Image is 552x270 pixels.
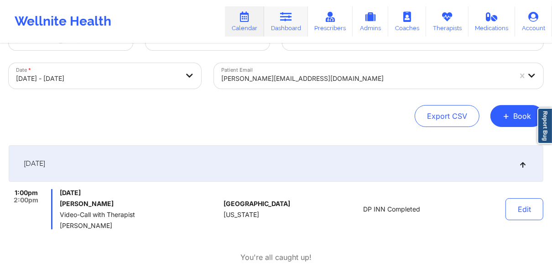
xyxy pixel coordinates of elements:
[221,69,511,89] div: [PERSON_NAME][EMAIL_ADDRESS][DOMAIN_NAME]
[505,198,543,220] button: Edit
[60,222,220,229] span: [PERSON_NAME]
[264,6,308,37] a: Dashboard
[353,6,388,37] a: Admins
[426,6,469,37] a: Therapists
[469,6,516,37] a: Medications
[224,211,259,218] span: [US_STATE]
[415,105,479,127] button: Export CSV
[490,105,543,127] button: +Book
[224,200,290,207] span: [GEOGRAPHIC_DATA]
[60,211,220,218] span: Video-Call with Therapist
[24,159,45,168] span: [DATE]
[60,189,220,196] span: [DATE]
[14,196,38,204] span: 2:00pm
[240,252,312,263] p: You're all caught up!
[515,6,552,37] a: Account
[388,6,426,37] a: Coaches
[537,108,552,144] a: Report Bug
[503,113,510,118] span: +
[308,6,353,37] a: Prescribers
[15,189,38,196] span: 1:00pm
[16,69,178,89] div: [DATE] - [DATE]
[60,200,220,207] h6: [PERSON_NAME]
[363,206,420,213] span: DP INN Completed
[225,6,264,37] a: Calendar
